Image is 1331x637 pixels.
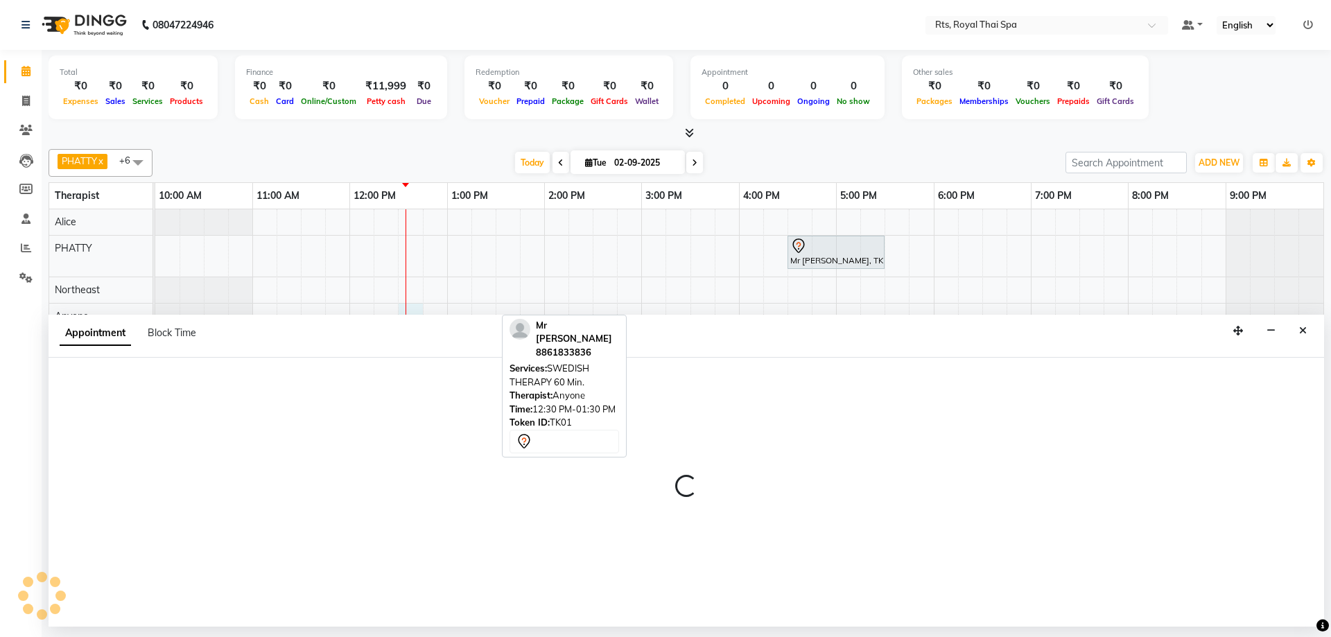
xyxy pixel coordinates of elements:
div: 0 [702,78,749,94]
span: Services [129,96,166,106]
div: ₹0 [246,78,272,94]
div: Finance [246,67,436,78]
span: Wallet [632,96,662,106]
div: ₹11,999 [360,78,412,94]
span: Online/Custom [297,96,360,106]
a: 10:00 AM [155,186,205,206]
span: Appointment [60,321,131,346]
span: Services: [510,363,547,374]
div: ₹0 [60,78,102,94]
input: 2025-09-02 [610,152,679,173]
span: Due [413,96,435,106]
a: 4:00 PM [740,186,783,206]
div: TK01 [510,416,619,430]
div: ₹0 [587,78,632,94]
button: Close [1293,320,1313,342]
span: Products [166,96,207,106]
span: Token ID: [510,417,550,428]
div: ₹0 [297,78,360,94]
span: Packages [913,96,956,106]
span: Cash [246,96,272,106]
span: No show [833,96,873,106]
div: ₹0 [166,78,207,94]
span: Today [515,152,550,173]
div: Total [60,67,207,78]
a: 6:00 PM [934,186,978,206]
div: ₹0 [129,78,166,94]
a: 7:00 PM [1032,186,1075,206]
span: Completed [702,96,749,106]
a: 11:00 AM [253,186,303,206]
div: ₹0 [272,78,297,94]
span: PHATTY [55,242,92,254]
div: Mr [PERSON_NAME], TK01, 04:30 PM-05:30 PM, SWEDISH THERAPY 60 Min. [789,238,883,267]
span: PHATTY [62,155,97,166]
div: Other sales [913,67,1138,78]
span: Vouchers [1012,96,1054,106]
a: 12:00 PM [350,186,399,206]
span: Block Time [148,326,196,339]
span: Sales [102,96,129,106]
div: 8861833836 [536,346,619,360]
button: ADD NEW [1195,153,1243,173]
span: Gift Cards [1093,96,1138,106]
span: Tue [582,157,610,168]
div: Redemption [476,67,662,78]
div: ₹0 [1012,78,1054,94]
span: +6 [119,155,141,166]
span: Northeast [55,283,100,296]
img: profile [510,319,530,340]
span: Expenses [60,96,102,106]
b: 08047224946 [153,6,214,44]
img: logo [35,6,130,44]
div: ₹0 [548,78,587,94]
span: Alice [55,216,76,228]
div: Appointment [702,67,873,78]
a: 8:00 PM [1129,186,1172,206]
span: Petty cash [363,96,409,106]
a: 1:00 PM [448,186,491,206]
span: Prepaids [1054,96,1093,106]
div: 0 [794,78,833,94]
div: ₹0 [412,78,436,94]
div: ₹0 [1054,78,1093,94]
input: Search Appointment [1065,152,1187,173]
a: 2:00 PM [545,186,589,206]
span: Voucher [476,96,513,106]
a: 3:00 PM [642,186,686,206]
div: 0 [749,78,794,94]
span: Upcoming [749,96,794,106]
div: 12:30 PM-01:30 PM [510,403,619,417]
div: ₹0 [956,78,1012,94]
span: Ongoing [794,96,833,106]
span: Memberships [956,96,1012,106]
div: Anyone [510,389,619,403]
div: ₹0 [913,78,956,94]
span: SWEDISH THERAPY 60 Min. [510,363,589,387]
a: x [97,155,103,166]
span: Mr [PERSON_NAME] [536,320,612,344]
span: Gift Cards [587,96,632,106]
span: Therapist [55,189,99,202]
div: ₹0 [1093,78,1138,94]
a: 9:00 PM [1226,186,1270,206]
span: Card [272,96,297,106]
div: 0 [833,78,873,94]
div: ₹0 [632,78,662,94]
span: Time: [510,403,532,415]
div: ₹0 [513,78,548,94]
div: ₹0 [102,78,129,94]
span: Therapist: [510,390,553,401]
span: Prepaid [513,96,548,106]
span: Package [548,96,587,106]
div: ₹0 [476,78,513,94]
span: ADD NEW [1199,157,1239,168]
span: Anyone [55,310,89,322]
a: 5:00 PM [837,186,880,206]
